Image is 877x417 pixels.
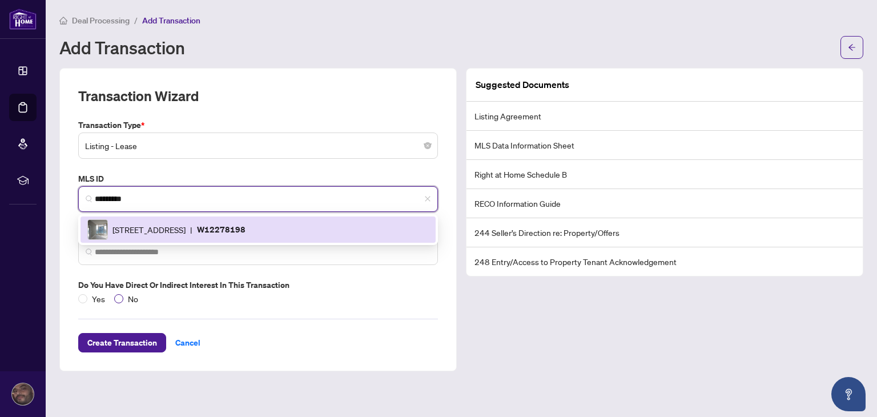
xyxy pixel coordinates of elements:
img: logo [9,9,37,30]
button: Cancel [166,333,210,352]
span: [STREET_ADDRESS] [112,223,186,236]
li: RECO Information Guide [466,189,863,218]
article: Suggested Documents [476,78,569,92]
label: MLS ID [78,173,438,185]
span: | [190,223,192,236]
span: Deal Processing [72,15,130,26]
li: / [134,14,138,27]
img: search_icon [86,195,92,202]
span: arrow-left [848,43,856,51]
label: Do you have direct or indirect interest in this transaction [78,279,438,291]
li: Listing Agreement [466,102,863,131]
label: Transaction Type [78,119,438,131]
h1: Add Transaction [59,38,185,57]
h2: Transaction Wizard [78,87,199,105]
button: Open asap [831,377,866,411]
span: Add Transaction [142,15,200,26]
img: IMG-W12278198_1.jpg [88,220,107,239]
span: home [59,17,67,25]
span: No [123,292,143,305]
li: 248 Entry/Access to Property Tenant Acknowledgement [466,247,863,276]
span: Create Transaction [87,334,157,352]
span: Yes [87,292,110,305]
span: close [424,195,431,202]
button: Create Transaction [78,333,166,352]
p: W12278198 [197,223,246,236]
span: Listing - Lease [85,135,431,157]
span: close-circle [424,142,431,149]
li: MLS Data Information Sheet [466,131,863,160]
img: search_icon [86,248,92,255]
li: Right at Home Schedule B [466,160,863,189]
span: Cancel [175,334,200,352]
img: Profile Icon [12,383,34,405]
li: 244 Seller’s Direction re: Property/Offers [466,218,863,247]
